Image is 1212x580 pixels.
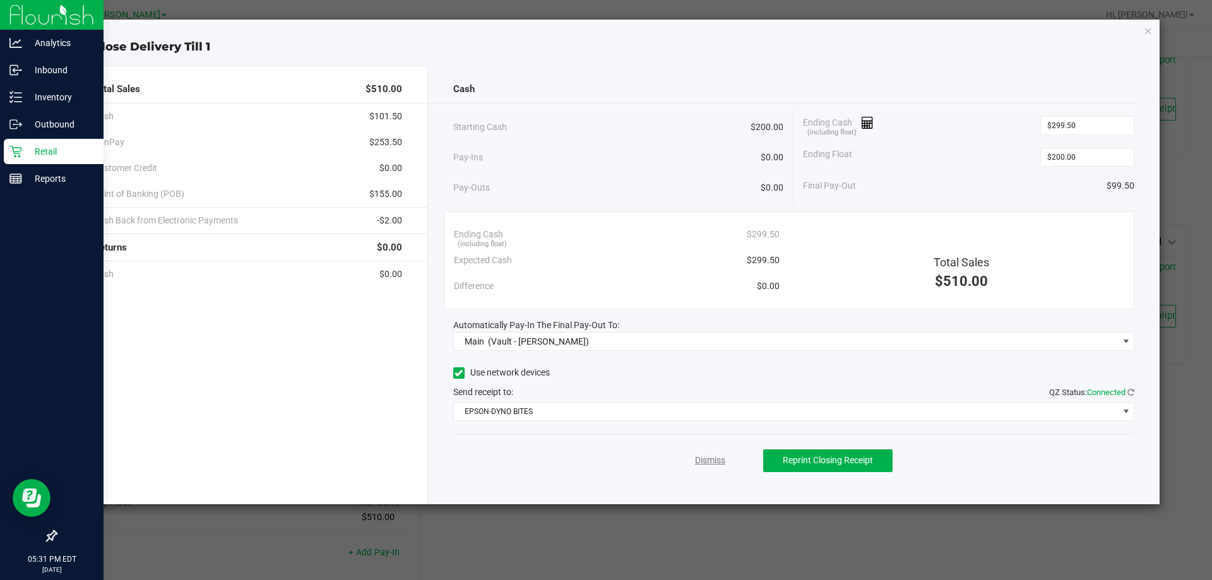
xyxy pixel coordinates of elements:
inline-svg: Reports [9,172,22,185]
inline-svg: Outbound [9,118,22,131]
label: Use network devices [453,366,550,379]
inline-svg: Inventory [9,91,22,104]
span: Send receipt to: [453,387,513,397]
div: Close Delivery Till 1 [62,38,1160,56]
span: (including float) [458,239,507,250]
span: Connected [1087,388,1126,397]
span: $510.00 [935,273,988,289]
span: EPSON-DYNO BITES [454,403,1119,420]
span: Cash Back from Electronic Payments [93,214,238,227]
p: Inventory [22,90,98,105]
span: Main [465,336,484,346]
span: Ending Float [803,148,852,167]
span: Ending Cash [454,228,503,241]
span: Automatically Pay-In The Final Pay-Out To: [453,320,619,330]
iframe: Resource center [13,479,50,517]
a: Dismiss [695,454,725,467]
span: CanPay [93,136,124,149]
span: $253.50 [369,136,402,149]
p: Retail [22,144,98,159]
span: $0.00 [377,240,402,255]
span: $101.50 [369,110,402,123]
span: Pay-Ins [453,151,483,164]
span: Pay-Outs [453,181,490,194]
span: Cash [453,82,475,97]
span: $299.50 [747,254,780,267]
span: Expected Cash [454,254,512,267]
inline-svg: Retail [9,145,22,158]
span: $0.00 [379,162,402,175]
span: Reprint Closing Receipt [783,455,873,465]
span: $0.00 [761,151,783,164]
span: Ending Cash [803,116,874,135]
span: $0.00 [761,181,783,194]
span: Total Sales [93,82,140,97]
p: Outbound [22,117,98,132]
span: Starting Cash [453,121,507,134]
span: Difference [454,280,494,293]
span: $99.50 [1107,179,1134,192]
span: $0.00 [379,268,402,281]
span: $510.00 [365,82,402,97]
p: [DATE] [6,565,98,574]
span: $155.00 [369,187,402,201]
span: $0.00 [757,280,780,293]
span: $299.50 [747,228,780,241]
span: Customer Credit [93,162,157,175]
div: Returns [93,234,402,261]
span: Point of Banking (POB) [93,187,184,201]
span: -$2.00 [377,214,402,227]
p: Inbound [22,62,98,78]
span: Total Sales [934,256,989,269]
span: (including float) [807,127,857,138]
inline-svg: Inbound [9,64,22,76]
span: $200.00 [751,121,783,134]
p: Analytics [22,35,98,50]
button: Reprint Closing Receipt [763,449,893,472]
p: Reports [22,171,98,186]
p: 05:31 PM EDT [6,553,98,565]
inline-svg: Analytics [9,37,22,49]
span: (Vault - [PERSON_NAME]) [488,336,589,346]
span: Final Pay-Out [803,179,856,192]
span: QZ Status: [1049,388,1134,397]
